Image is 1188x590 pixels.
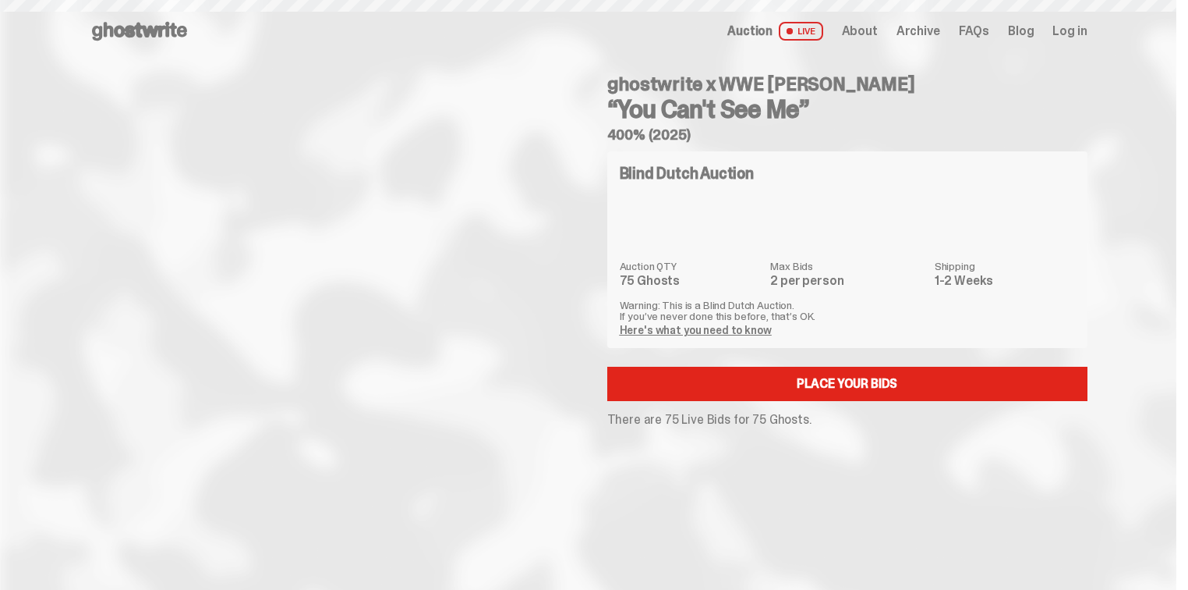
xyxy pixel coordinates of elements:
span: LIVE [779,22,823,41]
dt: Auction QTY [620,261,762,272]
dd: 1-2 Weeks [935,275,1075,287]
dd: 75 Ghosts [620,275,762,287]
a: Here's what you need to know [620,323,772,337]
p: Warning: This is a Blind Dutch Auction. If you’ve never done this before, that’s OK. [620,300,1075,322]
h3: “You Can't See Me” [607,97,1087,122]
span: Auction [727,25,773,37]
a: Auction LIVE [727,22,822,41]
a: Blog [1008,25,1034,37]
a: About [842,25,878,37]
p: There are 75 Live Bids for 75 Ghosts. [607,414,1087,426]
dt: Max Bids [770,261,925,272]
a: FAQs [959,25,989,37]
a: Archive [896,25,940,37]
a: Place your Bids [607,367,1087,401]
dd: 2 per person [770,275,925,287]
h4: Blind Dutch Auction [620,165,754,181]
dt: Shipping [935,261,1075,272]
h4: ghostwrite x WWE [PERSON_NAME] [607,75,1087,94]
h5: 400% (2025) [607,128,1087,142]
a: Log in [1052,25,1087,37]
